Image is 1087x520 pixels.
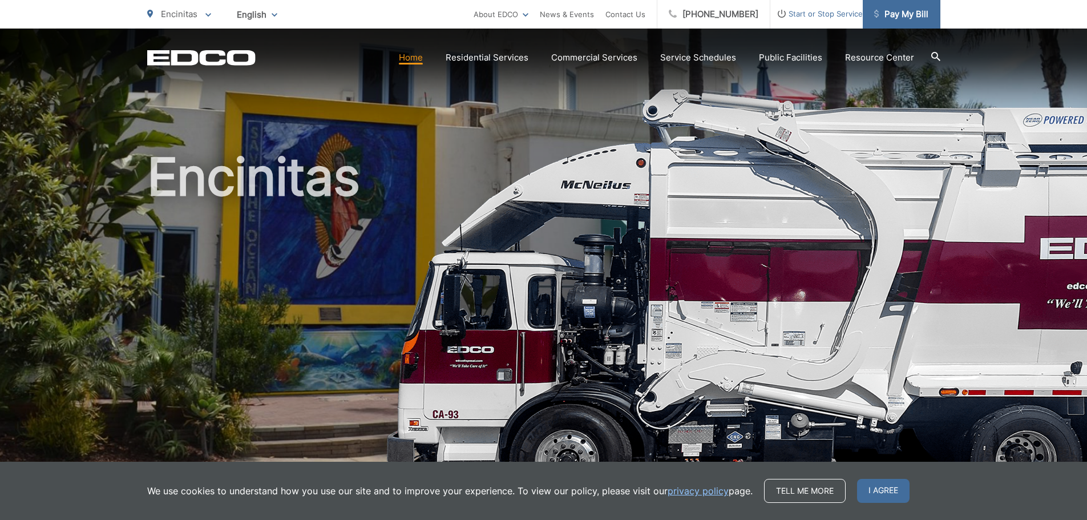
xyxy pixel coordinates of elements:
a: Tell me more [764,479,846,503]
span: English [228,5,286,25]
a: News & Events [540,7,594,21]
a: Residential Services [446,51,528,65]
a: Home [399,51,423,65]
span: Encinitas [161,9,197,19]
a: Service Schedules [660,51,736,65]
span: I agree [857,479,910,503]
a: EDCD logo. Return to the homepage. [147,50,256,66]
h1: Encinitas [147,148,940,510]
a: About EDCO [474,7,528,21]
a: privacy policy [668,484,729,498]
a: Commercial Services [551,51,637,65]
p: We use cookies to understand how you use our site and to improve your experience. To view our pol... [147,484,753,498]
span: Pay My Bill [874,7,928,21]
a: Public Facilities [759,51,822,65]
a: Contact Us [605,7,645,21]
a: Resource Center [845,51,914,65]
